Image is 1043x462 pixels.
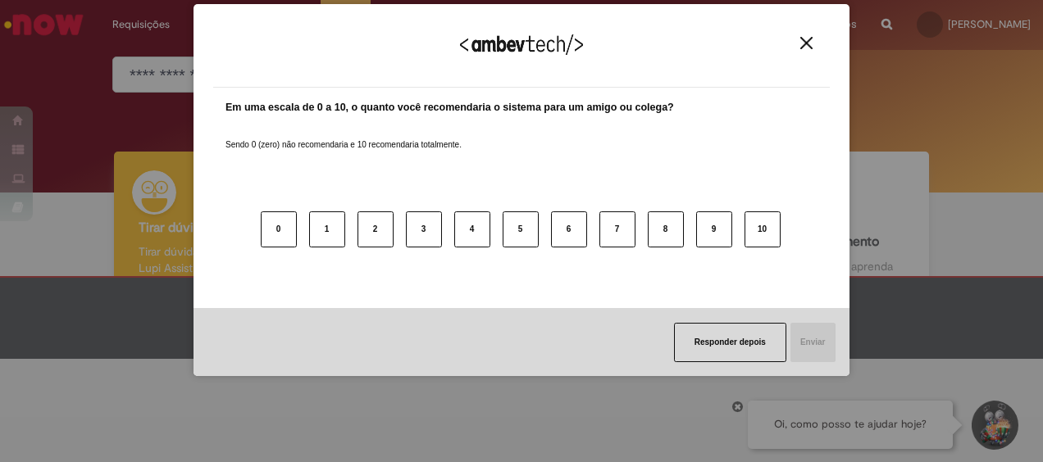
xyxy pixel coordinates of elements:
[551,211,587,247] button: 6
[745,211,781,247] button: 10
[795,36,818,50] button: Close
[800,37,813,49] img: Close
[406,211,442,247] button: 3
[225,100,674,115] label: Em uma escala de 0 a 10, o quanto você recomendaria o sistema para um amigo ou colega?
[696,211,732,247] button: 9
[225,120,462,151] label: Sendo 0 (zero) não recomendaria e 10 recomendaria totalmente.
[674,323,786,362] button: Responder depois
[503,211,539,247] button: 5
[648,211,684,247] button: 8
[454,211,490,247] button: 4
[460,34,583,55] img: Logo Ambevtech
[261,211,297,247] button: 0
[599,211,635,247] button: 7
[309,211,345,247] button: 1
[358,211,394,247] button: 2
